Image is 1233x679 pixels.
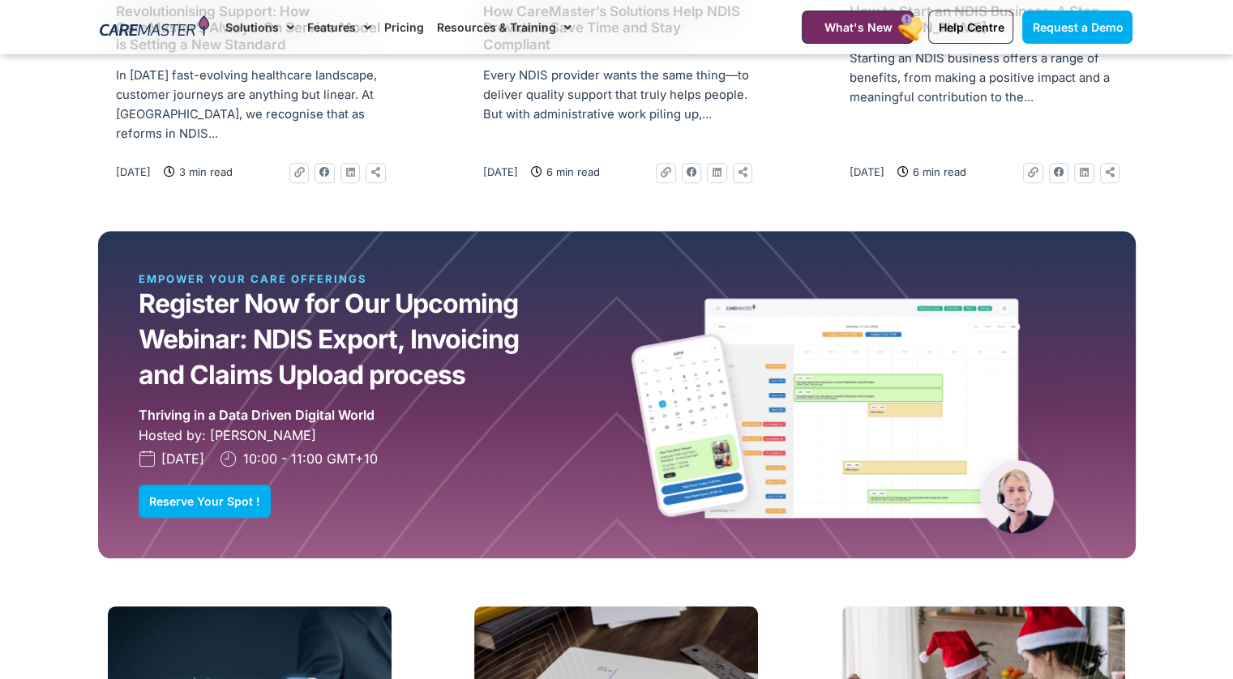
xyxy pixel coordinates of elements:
[139,485,271,518] a: Reserve Your Spot !
[909,163,966,181] span: 6 min read
[175,163,233,181] span: 3 min read
[139,271,435,286] div: EMPOWER YOUR CARE OFFERINGS
[850,49,1117,107] p: Starting an NDIS business offers a range of benefits, from making a positive impact and a meaning...
[139,449,204,468] a: [DATE]
[928,11,1013,44] a: Help Centre
[617,271,1095,592] img: CareMaster Group Discussion
[1032,20,1123,34] span: Request a Demo
[139,286,534,394] h2: Register Now for Our Upcoming Webinar: NDIS Export, Invoicing and Claims Upload process
[116,66,383,143] p: In [DATE] fast-evolving healthcare landscape, customer journeys are anything but linear. At [GEOG...
[482,66,750,124] p: Every NDIS provider wants the same thing—to deliver quality support that truly helps people. But ...
[542,163,599,181] span: 6 min read
[802,11,914,44] a: What's New
[850,163,884,181] a: [DATE]
[824,20,892,34] span: What's New
[100,15,209,40] img: CareMaster Logo
[482,165,517,178] time: [DATE]
[116,165,151,178] time: [DATE]
[938,20,1004,34] span: Help Centre
[139,405,375,425] div: Thriving in a Data Driven Digital World
[116,163,151,181] a: [DATE]
[1022,11,1132,44] a: Request a Demo
[220,449,378,468] a: 10:00 - 11:00 GMT+10
[482,163,517,181] a: [DATE]
[149,495,260,507] span: Reserve Your Spot !
[850,165,884,178] time: [DATE]
[139,425,617,445] div: Hosted by: [PERSON_NAME]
